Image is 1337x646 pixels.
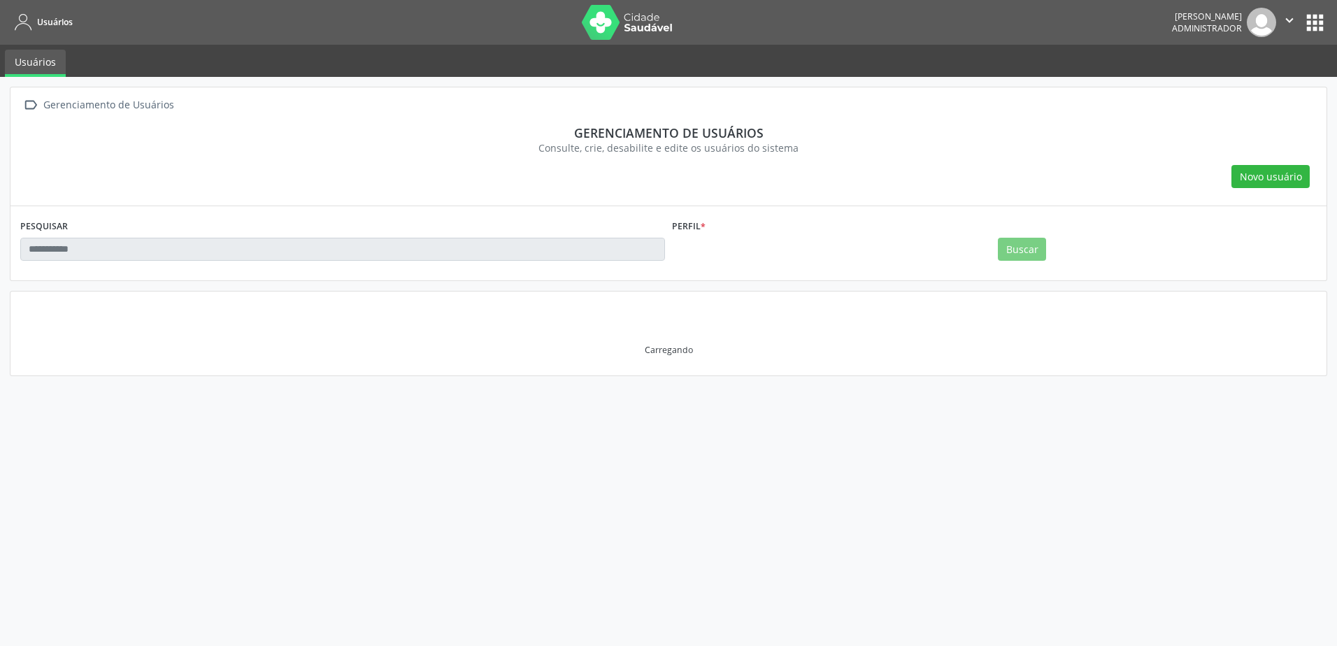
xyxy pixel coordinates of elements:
div: [PERSON_NAME] [1172,10,1242,22]
button:  [1276,8,1303,37]
a: Usuários [10,10,73,34]
a:  Gerenciamento de Usuários [20,95,176,115]
span: Novo usuário [1240,169,1302,184]
a: Usuários [5,50,66,77]
div: Carregando [645,344,693,356]
i:  [20,95,41,115]
div: Gerenciamento de usuários [30,125,1307,141]
label: PESQUISAR [20,216,68,238]
button: apps [1303,10,1327,35]
label: Perfil [672,216,706,238]
span: Administrador [1172,22,1242,34]
div: Gerenciamento de Usuários [41,95,176,115]
div: Consulte, crie, desabilite e edite os usuários do sistema [30,141,1307,155]
button: Novo usuário [1231,165,1310,189]
button: Buscar [998,238,1046,261]
img: img [1247,8,1276,37]
i:  [1282,13,1297,28]
span: Usuários [37,16,73,28]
